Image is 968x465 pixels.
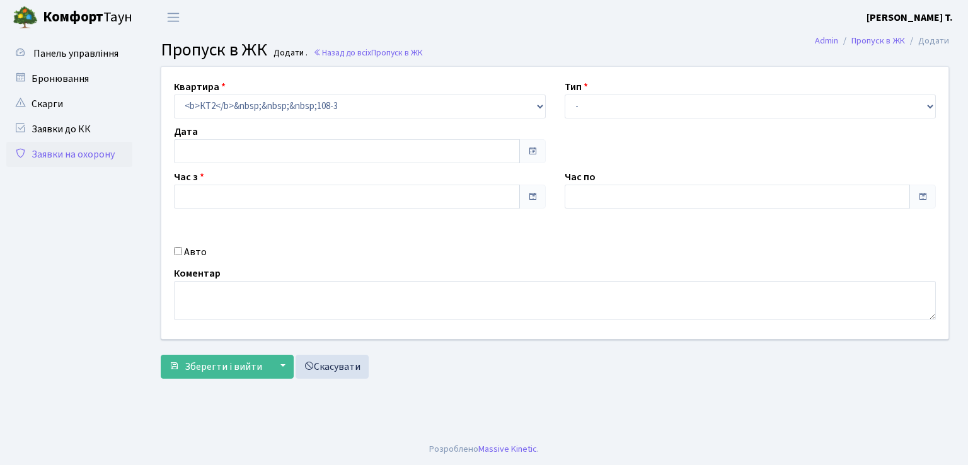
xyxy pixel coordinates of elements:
label: Час по [565,169,596,185]
b: Комфорт [43,7,103,27]
span: Пропуск в ЖК [371,47,423,59]
span: Пропуск в ЖК [161,37,267,62]
li: Додати [905,34,949,48]
a: Massive Kinetic [478,442,537,456]
a: Скарги [6,91,132,117]
label: Квартира [174,79,226,95]
b: [PERSON_NAME] Т. [867,11,953,25]
div: Розроблено . [429,442,539,456]
button: Переключити навігацію [158,7,189,28]
a: Назад до всіхПропуск в ЖК [313,47,423,59]
a: Admin [815,34,838,47]
a: Панель управління [6,41,132,66]
a: [PERSON_NAME] Т. [867,10,953,25]
img: logo.png [13,5,38,30]
span: Таун [43,7,132,28]
label: Коментар [174,266,221,281]
a: Заявки на охорону [6,142,132,167]
label: Час з [174,169,204,185]
nav: breadcrumb [796,28,968,54]
a: Заявки до КК [6,117,132,142]
span: Зберегти і вийти [185,360,262,374]
a: Скасувати [296,355,369,379]
small: Додати . [271,48,308,59]
a: Бронювання [6,66,132,91]
button: Зберегти і вийти [161,355,270,379]
span: Панель управління [33,47,118,60]
label: Дата [174,124,198,139]
label: Авто [184,244,207,260]
label: Тип [565,79,588,95]
a: Пропуск в ЖК [851,34,905,47]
